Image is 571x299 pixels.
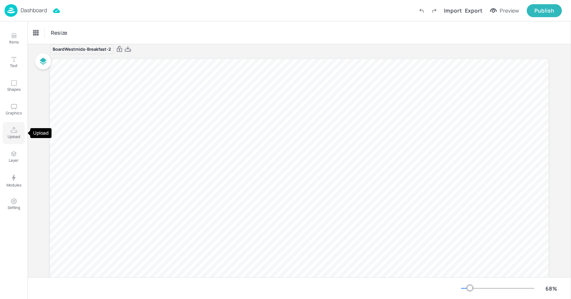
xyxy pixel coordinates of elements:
label: Redo (Ctrl + Y) [428,4,441,17]
div: Board Westmids-Breakfast-2 [50,44,114,55]
p: Dashboard [21,8,47,13]
div: Import [444,6,462,14]
button: Publish [527,4,562,17]
span: Resize [49,29,69,37]
div: Upload [30,128,52,138]
div: Export [465,6,482,14]
label: Undo (Ctrl + Z) [415,4,428,17]
button: Preview [486,5,524,16]
img: logo-86c26b7e.jpg [5,4,18,17]
div: 68 % [542,285,560,293]
div: Publish [534,6,554,15]
div: Preview [500,6,519,15]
